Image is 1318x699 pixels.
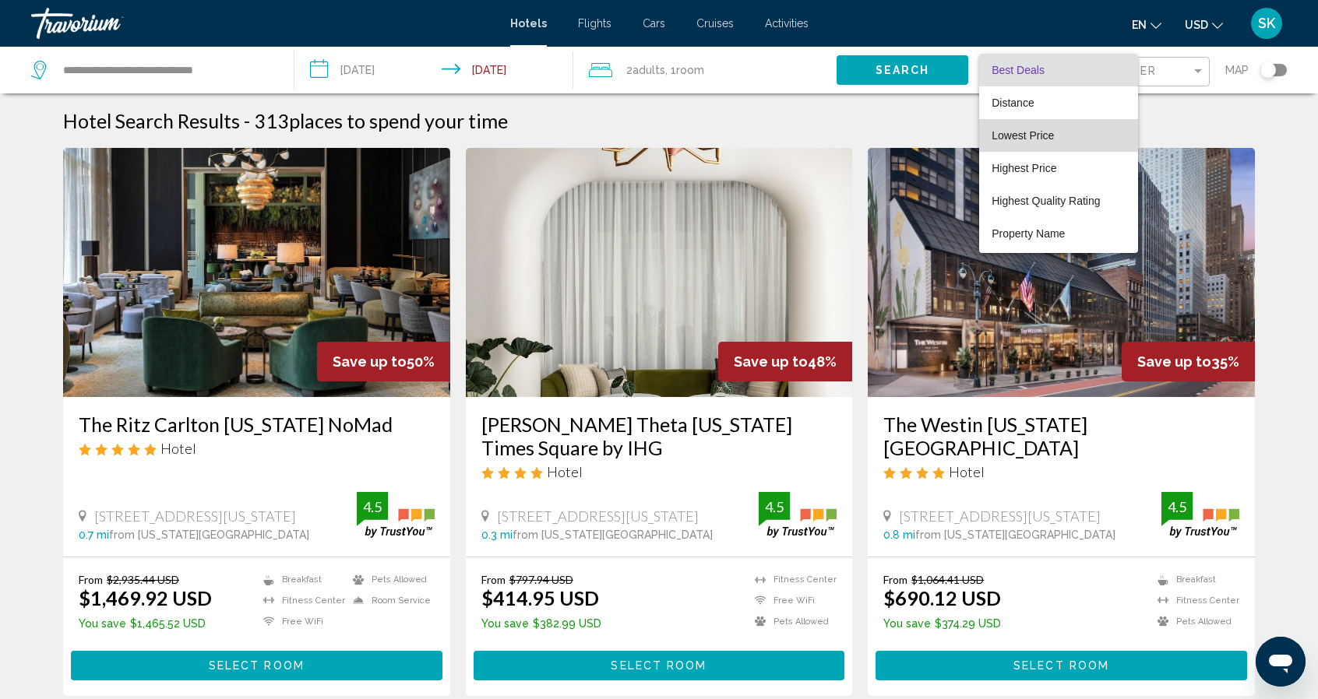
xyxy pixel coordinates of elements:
iframe: Button to launch messaging window [1256,637,1306,687]
div: Sort by [979,54,1137,253]
span: Best Deals [992,64,1045,76]
span: Highest Quality Rating [992,195,1100,207]
span: Distance [992,97,1034,109]
span: Property Name [992,227,1065,240]
span: Highest Price [992,162,1056,174]
span: Lowest Price [992,129,1054,142]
